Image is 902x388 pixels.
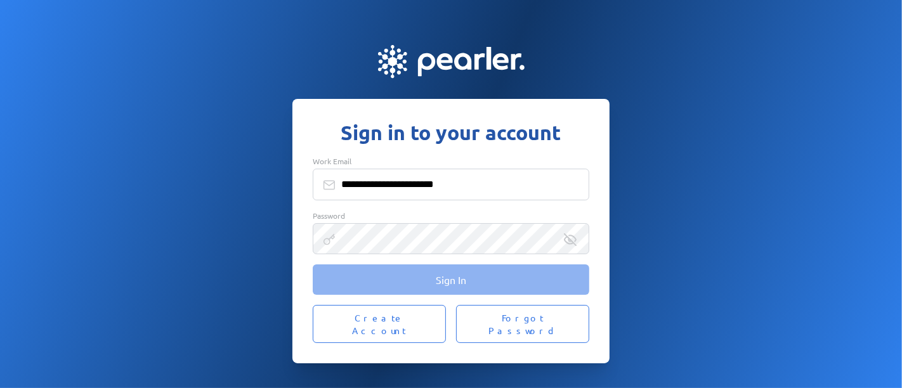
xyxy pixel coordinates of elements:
span: Sign In [436,273,466,286]
button: Forgot Password [456,305,589,343]
h1: Sign in to your account [313,119,589,146]
span: Forgot Password [471,311,574,337]
div: Reveal Password [564,233,577,246]
span: Work Email [313,156,351,166]
button: Sign In [313,264,589,295]
span: Create Account [328,311,431,337]
span: Password [313,210,345,221]
button: Create Account [313,305,446,343]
